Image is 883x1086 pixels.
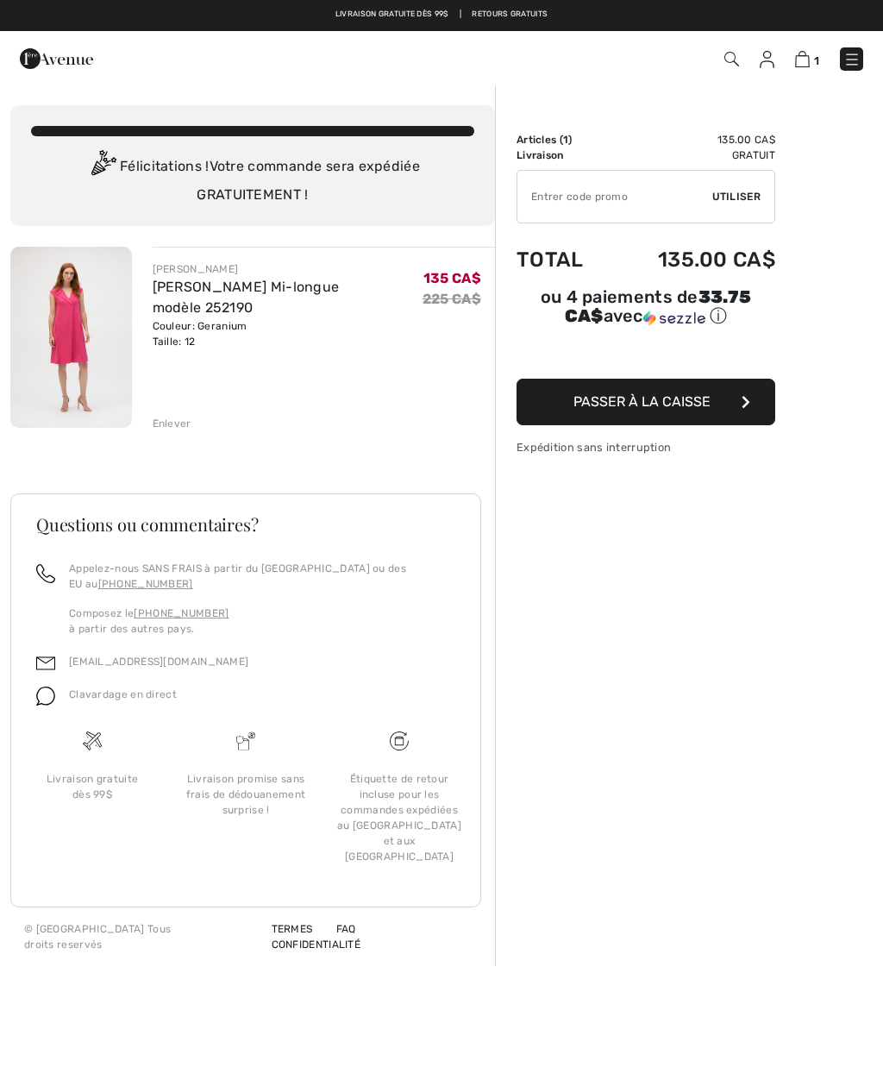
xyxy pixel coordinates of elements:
[517,334,775,373] iframe: PayPal-paypal
[423,270,481,286] span: 135 CA$
[843,51,861,68] img: Menu
[251,923,313,935] a: Termes
[20,41,93,76] img: 1ère Avenue
[336,771,462,864] div: Étiquette de retour incluse pour les commandes expédiées au [GEOGRAPHIC_DATA] et aux [GEOGRAPHIC_...
[69,606,455,637] p: Composez le à partir des autres pays.
[29,771,155,802] div: Livraison gratuite dès 99$
[724,52,739,66] img: Recherche
[517,289,775,334] div: ou 4 paiements de33.75 CA$avecSezzle Cliquez pour en savoir plus sur Sezzle
[390,731,409,750] img: Livraison gratuite dès 99$
[472,9,548,21] a: Retours gratuits
[134,607,229,619] a: [PHONE_NUMBER]
[517,439,775,455] div: Expédition sans interruption
[563,134,568,146] span: 1
[460,9,461,21] span: |
[335,9,449,21] a: Livraison gratuite dès 99$
[712,189,761,204] span: Utiliser
[183,771,309,818] div: Livraison promise sans frais de dédouanement surprise !
[643,311,705,326] img: Sezzle
[565,286,752,326] span: 33.75 CA$
[36,654,55,673] img: email
[69,561,455,592] p: Appelez-nous SANS FRAIS à partir du [GEOGRAPHIC_DATA] ou des EU au
[24,921,251,952] div: © [GEOGRAPHIC_DATA] Tous droits reservés
[251,938,361,951] a: Confidentialité
[153,261,423,277] div: [PERSON_NAME]
[153,279,340,316] a: [PERSON_NAME] Mi-longue modèle 252190
[69,656,248,668] a: [EMAIL_ADDRESS][DOMAIN_NAME]
[517,289,775,328] div: ou 4 paiements de avec
[611,148,775,163] td: Gratuit
[153,416,191,431] div: Enlever
[10,247,132,428] img: Robe Portefeuille Mi-longue modèle 252190
[98,578,193,590] a: [PHONE_NUMBER]
[20,49,93,66] a: 1ère Avenue
[795,51,810,67] img: Panier d'achat
[36,564,55,583] img: call
[611,132,775,148] td: 135.00 CA$
[69,688,177,700] span: Clavardage en direct
[316,923,356,935] a: FAQ
[611,230,775,289] td: 135.00 CA$
[517,132,611,148] td: Articles ( )
[423,291,481,307] s: 225 CA$
[36,687,55,706] img: chat
[760,51,774,68] img: Mes infos
[517,148,611,163] td: Livraison
[517,230,611,289] td: Total
[36,516,455,533] h3: Questions ou commentaires?
[153,318,423,349] div: Couleur: Geranium Taille: 12
[31,150,474,205] div: Félicitations ! Votre commande sera expédiée GRATUITEMENT !
[85,150,120,185] img: Congratulation2.svg
[814,54,819,67] span: 1
[573,393,711,410] span: Passer à la caisse
[517,379,775,425] button: Passer à la caisse
[795,48,819,69] a: 1
[83,731,102,750] img: Livraison gratuite dès 99$
[236,731,255,750] img: Livraison promise sans frais de dédouanement surprise&nbsp;!
[517,171,712,223] input: Code promo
